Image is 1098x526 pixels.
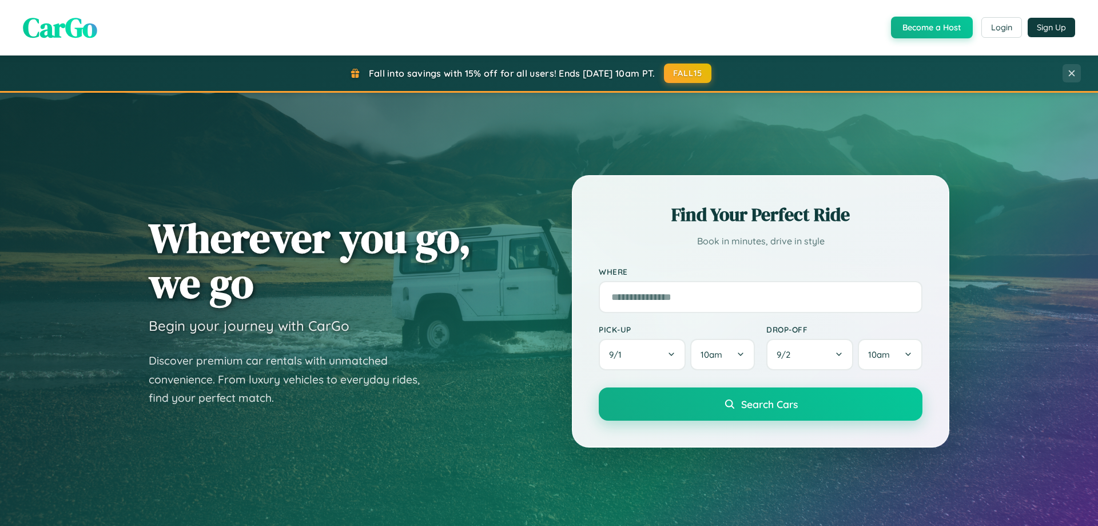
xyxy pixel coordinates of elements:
[599,233,922,250] p: Book in minutes, drive in style
[766,339,853,370] button: 9/2
[599,202,922,227] h2: Find Your Perfect Ride
[868,349,890,360] span: 10am
[690,339,755,370] button: 10am
[777,349,796,360] span: 9 / 2
[1028,18,1075,37] button: Sign Up
[23,9,97,46] span: CarGo
[701,349,722,360] span: 10am
[599,339,686,370] button: 9/1
[599,267,922,276] label: Where
[369,68,655,79] span: Fall into savings with 15% off for all users! Ends [DATE] 10am PT.
[609,349,627,360] span: 9 / 1
[599,325,755,334] label: Pick-up
[858,339,922,370] button: 10am
[891,17,973,38] button: Become a Host
[766,325,922,334] label: Drop-off
[981,17,1022,38] button: Login
[149,351,435,408] p: Discover premium car rentals with unmatched convenience. From luxury vehicles to everyday rides, ...
[599,387,922,421] button: Search Cars
[741,398,798,410] span: Search Cars
[149,317,349,334] h3: Begin your journey with CarGo
[664,64,712,83] button: FALL15
[149,215,471,306] h1: Wherever you go, we go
